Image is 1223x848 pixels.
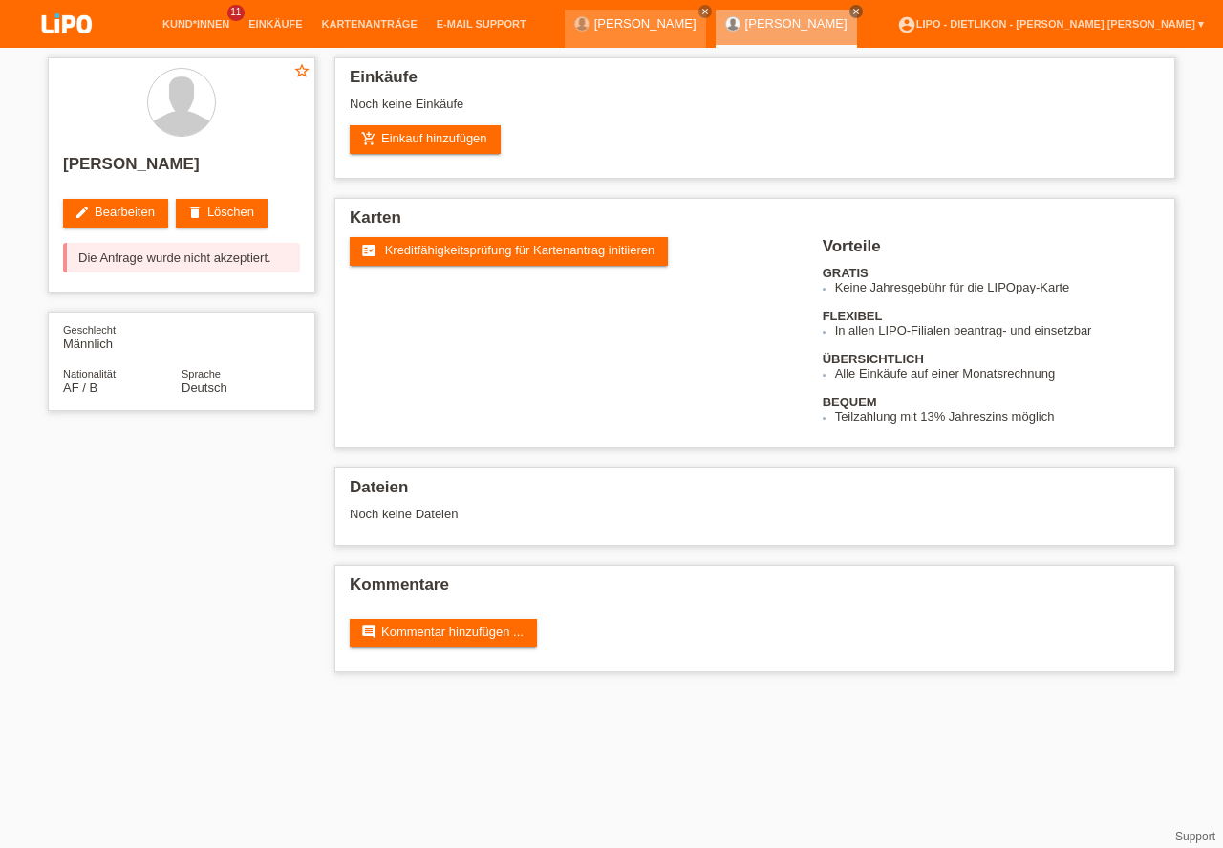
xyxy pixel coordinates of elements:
[350,619,537,647] a: commentKommentar hinzufügen ...
[897,15,916,34] i: account_circle
[75,205,90,220] i: edit
[350,478,1160,507] h2: Dateien
[385,243,655,257] span: Kreditfähigkeitsprüfung für Kartenantrag initiieren
[176,199,268,228] a: deleteLöschen
[1175,830,1215,843] a: Support
[835,323,1160,337] li: In allen LIPO-Filialen beantrag- und einsetzbar
[361,624,376,640] i: comment
[63,155,300,184] h2: [PERSON_NAME]
[182,381,227,395] span: Deutsch
[698,5,712,18] a: close
[361,243,376,258] i: fact_check
[350,507,933,521] div: Noch keine Dateien
[700,7,710,16] i: close
[888,18,1213,30] a: account_circleLIPO - Dietlikon - [PERSON_NAME] [PERSON_NAME] ▾
[63,199,168,228] a: editBearbeiten
[19,39,115,54] a: LIPO pay
[187,205,203,220] i: delete
[849,5,863,18] a: close
[361,131,376,146] i: add_shopping_cart
[350,208,1160,237] h2: Karten
[293,62,311,82] a: star_border
[350,237,668,266] a: fact_check Kreditfähigkeitsprüfung für Kartenantrag initiieren
[63,322,182,351] div: Männlich
[823,352,924,366] b: ÜBERSICHTLICH
[823,395,877,409] b: BEQUEM
[63,368,116,380] span: Nationalität
[745,16,848,31] a: [PERSON_NAME]
[239,18,311,30] a: Einkäufe
[350,125,501,154] a: add_shopping_cartEinkauf hinzufügen
[63,324,116,336] span: Geschlecht
[835,409,1160,424] li: Teilzahlung mit 13% Jahreszins möglich
[594,16,697,31] a: [PERSON_NAME]
[227,5,245,21] span: 11
[823,237,1160,266] h2: Vorteile
[63,381,97,395] span: Afghanistan / B / 03.10.2022
[63,243,300,272] div: Die Anfrage wurde nicht akzeptiert.
[427,18,536,30] a: E-Mail Support
[350,68,1160,97] h2: Einkäufe
[153,18,239,30] a: Kund*innen
[182,368,221,380] span: Sprache
[823,266,869,280] b: GRATIS
[835,280,1160,294] li: Keine Jahresgebühr für die LIPOpay-Karte
[835,366,1160,381] li: Alle Einkäufe auf einer Monatsrechnung
[350,576,1160,604] h2: Kommentare
[293,62,311,79] i: star_border
[823,309,883,323] b: FLEXIBEL
[312,18,427,30] a: Kartenanträge
[851,7,861,16] i: close
[350,97,1160,125] div: Noch keine Einkäufe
